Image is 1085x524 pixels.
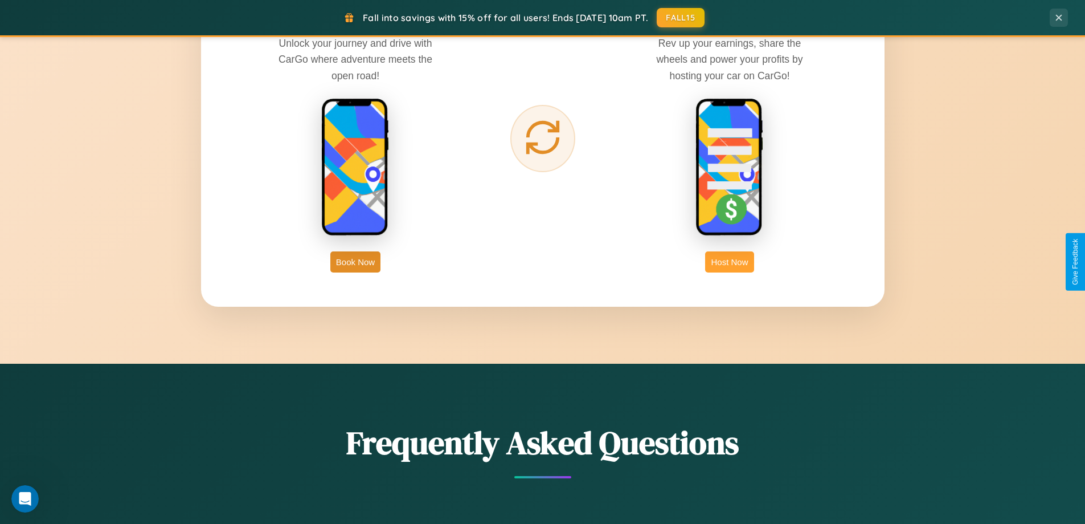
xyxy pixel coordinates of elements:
h2: Frequently Asked Questions [201,421,885,465]
img: rent phone [321,98,390,237]
button: Book Now [330,251,380,273]
button: FALL15 [657,8,705,27]
img: host phone [695,98,764,237]
p: Rev up your earnings, share the wheels and power your profits by hosting your car on CarGo! [644,35,815,83]
button: Host Now [705,251,754,273]
span: Fall into savings with 15% off for all users! Ends [DATE] 10am PT. [363,12,648,23]
div: Give Feedback [1071,239,1079,285]
iframe: Intercom live chat [11,485,39,513]
p: Unlock your journey and drive with CarGo where adventure meets the open road! [270,35,441,83]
